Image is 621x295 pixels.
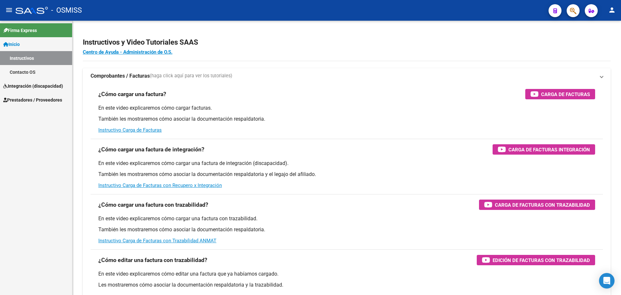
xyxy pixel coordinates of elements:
p: También les mostraremos cómo asociar la documentación respaldatoria y el legajo del afiliado. [98,171,595,178]
a: Instructivo Carga de Facturas [98,127,162,133]
span: Integración (discapacidad) [3,82,63,90]
button: Edición de Facturas con Trazabilidad [477,255,595,265]
mat-icon: person [608,6,616,14]
span: Firma Express [3,27,37,34]
span: Edición de Facturas con Trazabilidad [493,256,590,264]
button: Carga de Facturas Integración [493,144,595,155]
a: Instructivo Carga de Facturas con Recupero x Integración [98,182,222,188]
span: Prestadores / Proveedores [3,96,62,104]
h3: ¿Cómo cargar una factura? [98,90,166,99]
span: (haga click aquí para ver los tutoriales) [150,72,232,80]
button: Carga de Facturas con Trazabilidad [479,200,595,210]
p: En este video explicaremos cómo editar una factura que ya habíamos cargado. [98,270,595,278]
span: Carga de Facturas Integración [508,146,590,154]
p: En este video explicaremos cómo cargar facturas. [98,104,595,112]
p: También les mostraremos cómo asociar la documentación respaldatoria. [98,226,595,233]
h2: Instructivos y Video Tutoriales SAAS [83,36,611,49]
a: Instructivo Carga de Facturas con Trazabilidad ANMAT [98,238,216,244]
h3: ¿Cómo cargar una factura con trazabilidad? [98,200,208,209]
span: Carga de Facturas con Trazabilidad [495,201,590,209]
span: Inicio [3,41,20,48]
a: Centro de Ayuda - Administración de O.S. [83,49,172,55]
p: También les mostraremos cómo asociar la documentación respaldatoria. [98,115,595,123]
span: Carga de Facturas [541,90,590,98]
p: En este video explicaremos cómo cargar una factura de integración (discapacidad). [98,160,595,167]
h3: ¿Cómo editar una factura con trazabilidad? [98,256,207,265]
h3: ¿Cómo cargar una factura de integración? [98,145,204,154]
strong: Comprobantes / Facturas [91,72,150,80]
mat-icon: menu [5,6,13,14]
button: Carga de Facturas [525,89,595,99]
div: Open Intercom Messenger [599,273,615,289]
p: Les mostraremos cómo asociar la documentación respaldatoria y la trazabilidad. [98,281,595,289]
span: - OSMISS [51,3,82,17]
p: En este video explicaremos cómo cargar una factura con trazabilidad. [98,215,595,222]
mat-expansion-panel-header: Comprobantes / Facturas(haga click aquí para ver los tutoriales) [83,68,611,84]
